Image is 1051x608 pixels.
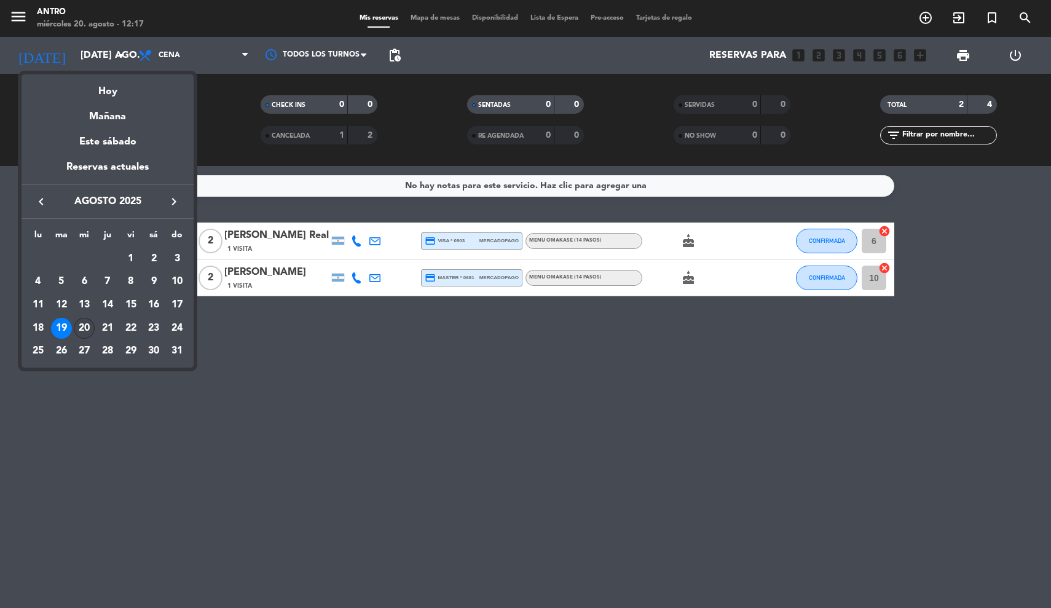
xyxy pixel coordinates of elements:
[26,340,50,363] td: 25 de agosto de 2025
[50,317,73,340] td: 19 de agosto de 2025
[165,228,189,247] th: domingo
[96,228,119,247] th: jueves
[73,228,96,247] th: miércoles
[50,270,73,294] td: 5 de agosto de 2025
[28,341,49,362] div: 25
[50,228,73,247] th: martes
[73,270,96,294] td: 6 de agosto de 2025
[165,340,189,363] td: 31 de agosto de 2025
[22,125,194,159] div: Este sábado
[52,194,163,210] span: agosto 2025
[119,293,143,317] td: 15 de agosto de 2025
[165,293,189,317] td: 17 de agosto de 2025
[143,318,164,339] div: 23
[28,294,49,315] div: 11
[143,270,166,294] td: 9 de agosto de 2025
[51,341,72,362] div: 26
[51,294,72,315] div: 12
[143,293,166,317] td: 16 de agosto de 2025
[143,294,164,315] div: 16
[143,341,164,362] div: 30
[73,340,96,363] td: 27 de agosto de 2025
[26,293,50,317] td: 11 de agosto de 2025
[26,228,50,247] th: lunes
[96,340,119,363] td: 28 de agosto de 2025
[51,318,72,339] div: 19
[143,228,166,247] th: sábado
[143,271,164,292] div: 9
[74,294,95,315] div: 13
[165,247,189,270] td: 3 de agosto de 2025
[96,270,119,294] td: 7 de agosto de 2025
[73,317,96,340] td: 20 de agosto de 2025
[96,293,119,317] td: 14 de agosto de 2025
[163,194,185,210] button: keyboard_arrow_right
[22,100,194,125] div: Mañana
[74,318,95,339] div: 20
[120,294,141,315] div: 15
[167,271,187,292] div: 10
[143,248,164,269] div: 2
[120,341,141,362] div: 29
[22,159,194,184] div: Reservas actuales
[73,293,96,317] td: 13 de agosto de 2025
[96,317,119,340] td: 21 de agosto de 2025
[30,194,52,210] button: keyboard_arrow_left
[165,317,189,340] td: 24 de agosto de 2025
[26,317,50,340] td: 18 de agosto de 2025
[50,340,73,363] td: 26 de agosto de 2025
[97,294,118,315] div: 14
[165,270,189,294] td: 10 de agosto de 2025
[120,248,141,269] div: 1
[143,247,166,270] td: 2 de agosto de 2025
[167,294,187,315] div: 17
[26,247,119,270] td: AGO.
[34,194,49,209] i: keyboard_arrow_left
[119,340,143,363] td: 29 de agosto de 2025
[51,271,72,292] div: 5
[28,318,49,339] div: 18
[119,228,143,247] th: viernes
[119,317,143,340] td: 22 de agosto de 2025
[22,74,194,100] div: Hoy
[50,293,73,317] td: 12 de agosto de 2025
[143,340,166,363] td: 30 de agosto de 2025
[143,317,166,340] td: 23 de agosto de 2025
[167,341,187,362] div: 31
[28,271,49,292] div: 4
[26,270,50,294] td: 4 de agosto de 2025
[119,247,143,270] td: 1 de agosto de 2025
[167,318,187,339] div: 24
[120,318,141,339] div: 22
[74,341,95,362] div: 27
[120,271,141,292] div: 8
[74,271,95,292] div: 6
[97,318,118,339] div: 21
[97,271,118,292] div: 7
[119,270,143,294] td: 8 de agosto de 2025
[97,341,118,362] div: 28
[167,248,187,269] div: 3
[167,194,181,209] i: keyboard_arrow_right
